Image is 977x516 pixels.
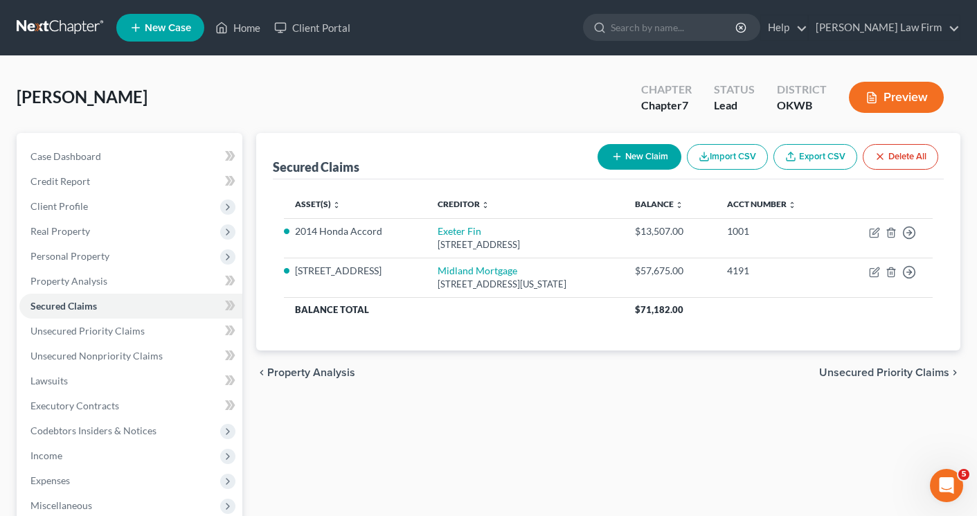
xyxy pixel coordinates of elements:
[30,375,68,386] span: Lawsuits
[30,325,145,337] span: Unsecured Priority Claims
[949,367,960,378] i: chevron_right
[295,199,341,209] a: Asset(s) unfold_more
[256,367,355,378] button: chevron_left Property Analysis
[19,393,242,418] a: Executory Contracts
[30,350,163,362] span: Unsecured Nonpriority Claims
[19,144,242,169] a: Case Dashboard
[727,199,796,209] a: Acct Number unfold_more
[267,367,355,378] span: Property Analysis
[332,201,341,209] i: unfold_more
[19,368,242,393] a: Lawsuits
[256,367,267,378] i: chevron_left
[17,87,147,107] span: [PERSON_NAME]
[19,294,242,319] a: Secured Claims
[267,15,357,40] a: Client Portal
[438,265,517,276] a: Midland Mortgage
[30,400,119,411] span: Executory Contracts
[438,238,613,251] div: [STREET_ADDRESS]
[777,98,827,114] div: OKWB
[687,144,768,170] button: Import CSV
[714,82,755,98] div: Status
[438,199,490,209] a: Creditor unfold_more
[19,319,242,344] a: Unsecured Priority Claims
[635,224,705,238] div: $13,507.00
[30,425,156,436] span: Codebtors Insiders & Notices
[30,175,90,187] span: Credit Report
[30,450,62,461] span: Income
[958,469,969,480] span: 5
[611,15,737,40] input: Search by name...
[714,98,755,114] div: Lead
[19,169,242,194] a: Credit Report
[30,499,92,511] span: Miscellaneous
[30,275,107,287] span: Property Analysis
[30,225,90,237] span: Real Property
[295,224,415,238] li: 2014 Honda Accord
[863,144,938,170] button: Delete All
[788,201,796,209] i: unfold_more
[930,469,963,502] iframe: Intercom live chat
[208,15,267,40] a: Home
[30,300,97,312] span: Secured Claims
[809,15,960,40] a: [PERSON_NAME] Law Firm
[777,82,827,98] div: District
[295,264,415,278] li: [STREET_ADDRESS]
[773,144,857,170] a: Export CSV
[819,367,960,378] button: Unsecured Priority Claims chevron_right
[819,367,949,378] span: Unsecured Priority Claims
[641,98,692,114] div: Chapter
[727,224,824,238] div: 1001
[273,159,359,175] div: Secured Claims
[598,144,681,170] button: New Claim
[635,199,683,209] a: Balance unfold_more
[761,15,807,40] a: Help
[675,201,683,209] i: unfold_more
[635,264,705,278] div: $57,675.00
[30,150,101,162] span: Case Dashboard
[19,269,242,294] a: Property Analysis
[682,98,688,112] span: 7
[438,225,481,237] a: Exeter Fin
[641,82,692,98] div: Chapter
[30,200,88,212] span: Client Profile
[481,201,490,209] i: unfold_more
[19,344,242,368] a: Unsecured Nonpriority Claims
[284,297,624,322] th: Balance Total
[438,278,613,291] div: [STREET_ADDRESS][US_STATE]
[145,23,191,33] span: New Case
[30,474,70,486] span: Expenses
[635,304,683,315] span: $71,182.00
[849,82,944,113] button: Preview
[30,250,109,262] span: Personal Property
[727,264,824,278] div: 4191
